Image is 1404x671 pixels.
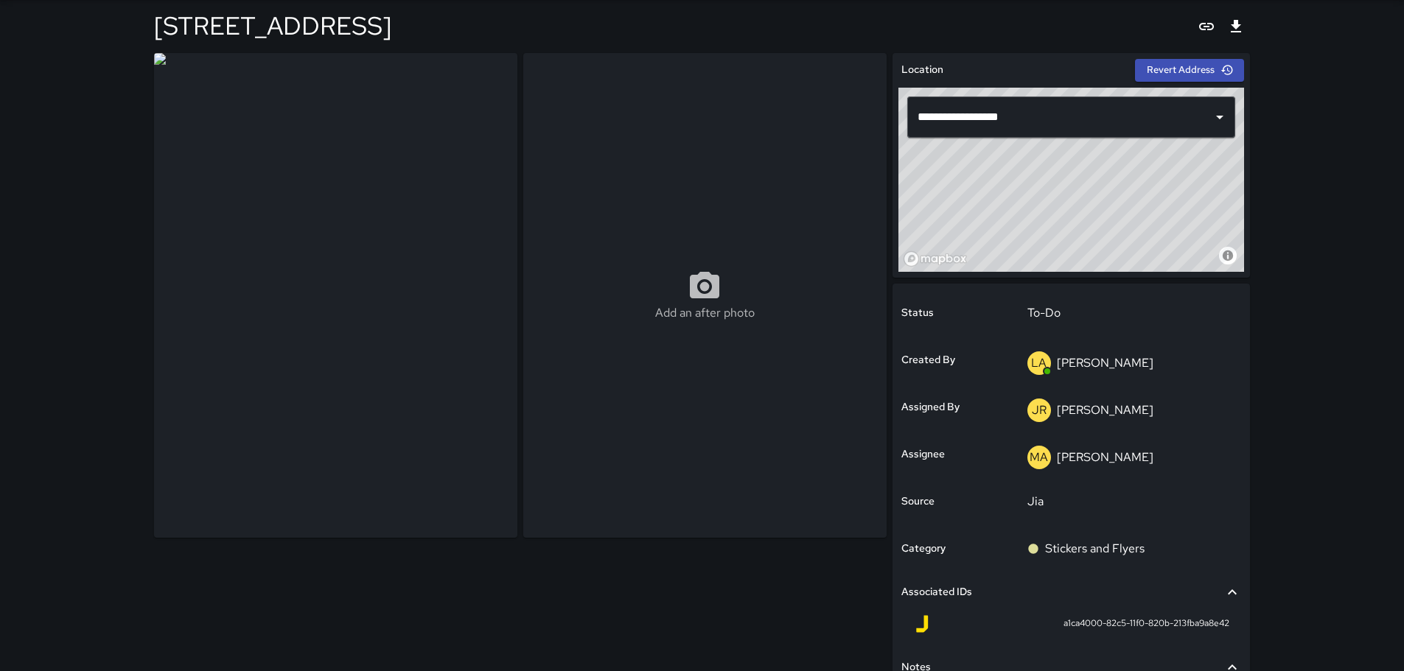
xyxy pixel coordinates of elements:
h6: Associated IDs [901,584,972,600]
p: Add an after photo [655,304,755,322]
p: LA [1031,354,1047,372]
button: Revert Address [1135,59,1244,82]
h4: [STREET_ADDRESS] [154,10,391,41]
p: To-Do [1027,304,1232,322]
button: Open [1209,107,1230,127]
p: [PERSON_NAME] [1057,402,1153,418]
p: [PERSON_NAME] [1057,449,1153,465]
h6: Created By [901,352,955,368]
button: Export [1221,12,1251,41]
p: JR [1032,401,1047,419]
h6: Location [901,62,943,78]
h6: Assigned By [901,399,960,415]
h6: Status [901,305,934,321]
p: Jia [1027,493,1232,510]
img: request_images%2Faa5dfd60-82c5-11f0-820b-213fba9a8e42 [154,53,517,538]
p: Stickers and Flyers [1045,540,1145,558]
button: Copy link [1192,12,1221,41]
h6: Assignee [901,446,945,463]
p: MA [1030,449,1048,466]
h6: Source [901,493,935,510]
div: Associated IDs [901,575,1241,609]
h6: Category [901,541,946,557]
p: [PERSON_NAME] [1057,355,1153,370]
span: a1ca4000-82c5-11f0-820b-213fba9a8e42 [1064,616,1229,631]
